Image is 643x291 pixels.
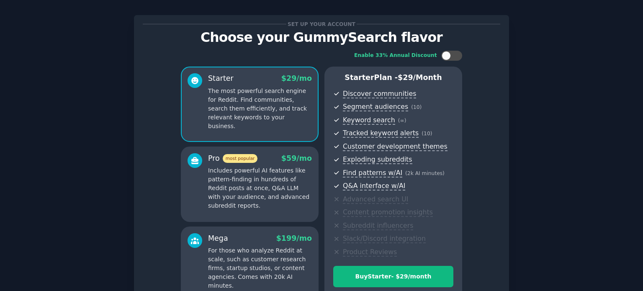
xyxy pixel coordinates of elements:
[398,73,442,82] span: $ 29 /month
[343,103,408,111] span: Segment audiences
[286,20,357,28] span: Set up your account
[405,170,445,176] span: ( 2k AI minutes )
[208,87,312,131] p: The most powerful search engine for Reddit. Find communities, search them efficiently, and track ...
[333,72,453,83] p: Starter Plan -
[422,131,432,136] span: ( 10 )
[343,90,416,98] span: Discover communities
[333,266,453,287] button: BuyStarter- $29/month
[223,154,258,163] span: most popular
[208,166,312,210] p: Includes powerful AI features like pattern-finding in hundreds of Reddit posts at once, Q&A LLM w...
[208,246,312,290] p: For those who analyze Reddit at scale, such as customer research firms, startup studios, or conte...
[343,155,412,164] span: Exploding subreddits
[343,234,426,243] span: Slack/Discord integration
[354,52,437,59] div: Enable 33% Annual Discount
[334,272,453,281] div: Buy Starter - $ 29 /month
[343,169,402,178] span: Find patterns w/AI
[343,221,413,230] span: Subreddit influencers
[343,182,405,191] span: Q&A interface w/AI
[343,208,433,217] span: Content promotion insights
[208,73,234,84] div: Starter
[281,154,312,162] span: $ 59 /mo
[398,118,406,124] span: ( ∞ )
[411,104,422,110] span: ( 10 )
[343,248,397,257] span: Product Reviews
[343,195,408,204] span: Advanced search UI
[343,142,448,151] span: Customer development themes
[208,153,257,164] div: Pro
[276,234,312,242] span: $ 199 /mo
[343,129,419,138] span: Tracked keyword alerts
[343,116,395,125] span: Keyword search
[143,30,500,45] p: Choose your GummySearch flavor
[208,233,228,244] div: Mega
[281,74,312,82] span: $ 29 /mo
